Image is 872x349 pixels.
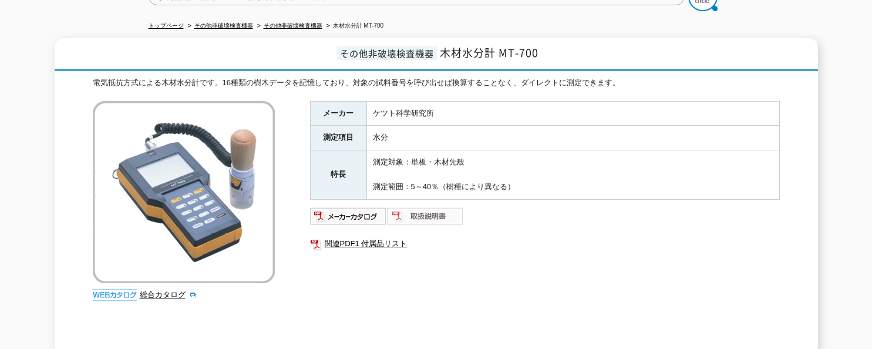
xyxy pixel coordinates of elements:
span: その他非破壊検査機器 [337,46,437,60]
th: メーカー [310,101,366,126]
a: 関連PDF1 付属品リスト [310,236,780,251]
td: ケツト科学研究所 [366,101,779,126]
a: その他非破壊検査機器 [264,22,322,29]
img: メーカーカタログ [310,207,387,226]
a: 総合カタログ [140,290,197,299]
span: 木材水分計 MT-700 [440,45,538,61]
img: 取扱説明書 [387,207,464,226]
a: 取扱説明書 [387,214,464,223]
td: 水分 [366,126,779,150]
li: 木材水分計 MT-700 [324,20,384,32]
td: 測定対象：単板・木材先般 測定範囲：5～40％（樹種により異なる） [366,150,779,199]
a: メーカーカタログ [310,214,387,223]
a: トップページ [149,22,184,29]
div: 電気抵抗方式による木材水分計です。16種類の樹木データを記憶しており、対象の試料番号を呼び出せば換算することなく、ダイレクトに測定できます。 [93,77,780,89]
img: 木材水分計 MT-700 [93,101,275,283]
a: その他非破壊検査機器 [194,22,253,29]
img: webカタログ [93,289,137,301]
th: 特長 [310,150,366,199]
th: 測定項目 [310,126,366,150]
